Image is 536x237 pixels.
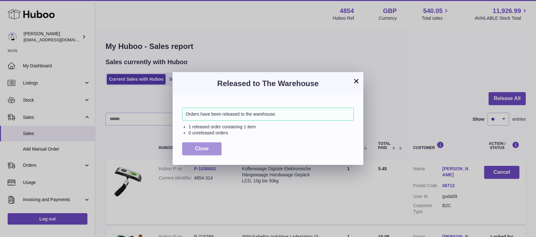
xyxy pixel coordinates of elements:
div: Orders have been released to the warehouse. [182,108,354,121]
button: × [353,77,360,85]
button: Close [182,142,222,155]
li: 1 released order containing 1 item [189,124,354,130]
span: Close [195,146,209,151]
li: 0 unreleased orders [189,130,354,136]
h3: Released to The Warehouse [182,78,354,89]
